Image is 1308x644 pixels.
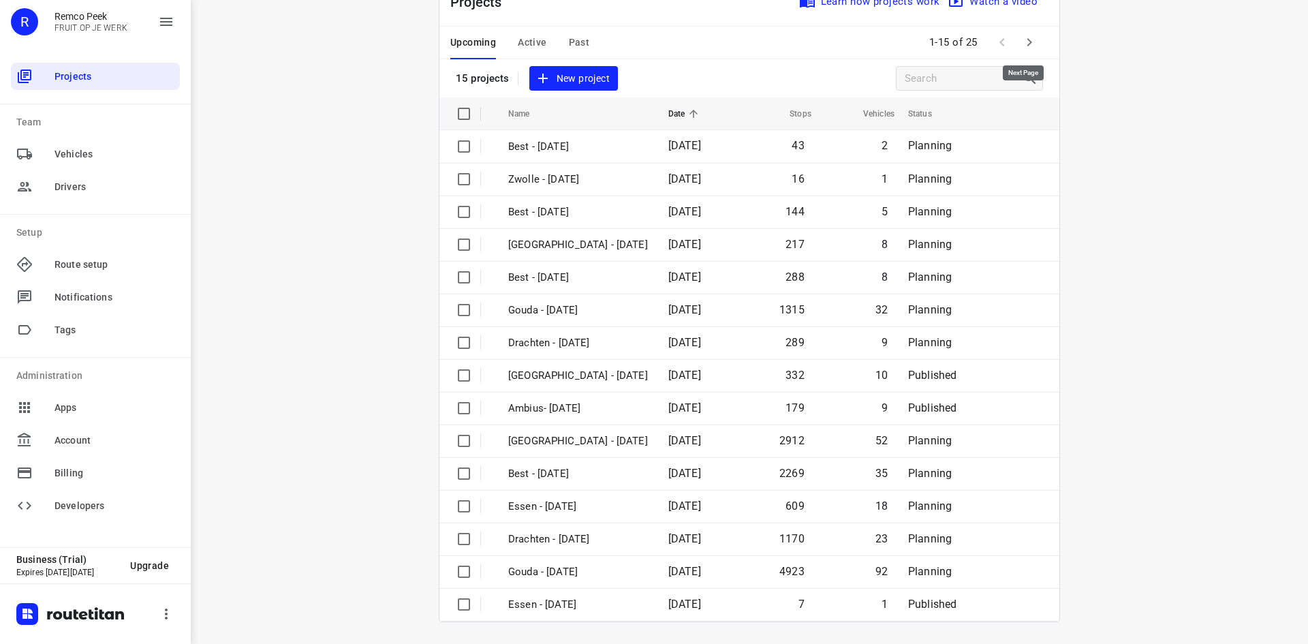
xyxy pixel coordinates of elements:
p: Essen - [DATE] [508,499,648,515]
div: Vehicles [11,140,180,168]
span: [DATE] [668,336,701,349]
span: Planning [908,500,952,512]
span: [DATE] [668,598,701,611]
p: Essen - [DATE] [508,597,648,613]
span: [DATE] [668,565,701,578]
span: Published [908,598,957,611]
span: Account [54,433,174,448]
span: Name [508,106,548,122]
p: Setup [16,226,180,240]
p: 15 projects [456,72,510,85]
span: Status [908,106,950,122]
p: Business (Trial) [16,554,119,565]
span: Planning [908,303,952,316]
span: 7 [798,598,805,611]
span: Planning [908,434,952,447]
span: [DATE] [668,205,701,218]
div: Notifications [11,283,180,311]
span: Drivers [54,180,174,194]
p: FRUIT OP JE WERK [54,23,127,33]
span: 288 [785,271,805,283]
span: [DATE] [668,139,701,152]
span: 8 [882,238,888,251]
div: Drivers [11,173,180,200]
p: Drachten - Tuesday [508,335,648,351]
span: 9 [882,336,888,349]
span: 8 [882,271,888,283]
span: Planning [908,271,952,283]
span: [DATE] [668,467,701,480]
span: 179 [785,401,805,414]
span: Planning [908,565,952,578]
span: [DATE] [668,172,701,185]
span: 332 [785,369,805,382]
p: Expires [DATE][DATE] [16,568,119,577]
span: Tags [54,323,174,337]
div: Tags [11,316,180,343]
button: Upgrade [119,553,180,578]
p: Best - [DATE] [508,466,648,482]
button: New project [529,66,618,91]
span: 1 [882,598,888,611]
div: Developers [11,492,180,519]
span: Published [908,369,957,382]
span: 9 [882,401,888,414]
span: [DATE] [668,401,701,414]
span: Previous Page [988,29,1016,56]
span: 609 [785,500,805,512]
span: 289 [785,336,805,349]
span: 35 [875,467,888,480]
span: 2269 [779,467,805,480]
span: 52 [875,434,888,447]
span: 5 [882,205,888,218]
input: Search projects [905,68,1022,89]
span: Developers [54,499,174,513]
span: 1 [882,172,888,185]
span: Vehicles [845,106,894,122]
span: Projects [54,70,174,84]
span: Notifications [54,290,174,305]
div: Projects [11,63,180,90]
div: Search [1022,70,1042,87]
span: Apps [54,401,174,415]
div: Apps [11,394,180,421]
span: Planning [908,532,952,545]
p: Best - [DATE] [508,270,648,286]
p: Best - [DATE] [508,204,648,220]
span: 1315 [779,303,805,316]
p: Ambius- [DATE] [508,401,648,416]
span: 10 [875,369,888,382]
span: Planning [908,467,952,480]
div: R [11,8,38,35]
span: Billing [54,466,174,480]
span: Upgrade [130,560,169,571]
span: Active [518,34,546,51]
p: [GEOGRAPHIC_DATA] - [DATE] [508,237,648,253]
p: Antwerpen - Monday [508,368,648,384]
p: Gouda - [DATE] [508,564,648,580]
span: Stops [772,106,811,122]
p: Zwolle - Friday [508,172,648,187]
span: 2912 [779,434,805,447]
span: 92 [875,565,888,578]
span: Past [569,34,590,51]
span: Planning [908,336,952,349]
span: [DATE] [668,271,701,283]
span: Planning [908,172,952,185]
p: Gouda - [DATE] [508,303,648,318]
span: 144 [785,205,805,218]
span: Route setup [54,258,174,272]
div: Billing [11,459,180,487]
div: Account [11,427,180,454]
span: [DATE] [668,532,701,545]
span: 2 [882,139,888,152]
span: New project [538,70,610,87]
span: Upcoming [450,34,496,51]
p: Drachten - [DATE] [508,532,648,547]
span: [DATE] [668,369,701,382]
span: [DATE] [668,434,701,447]
span: Vehicles [54,147,174,162]
span: 32 [875,303,888,316]
span: 1-15 of 25 [924,28,983,57]
span: Planning [908,238,952,251]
